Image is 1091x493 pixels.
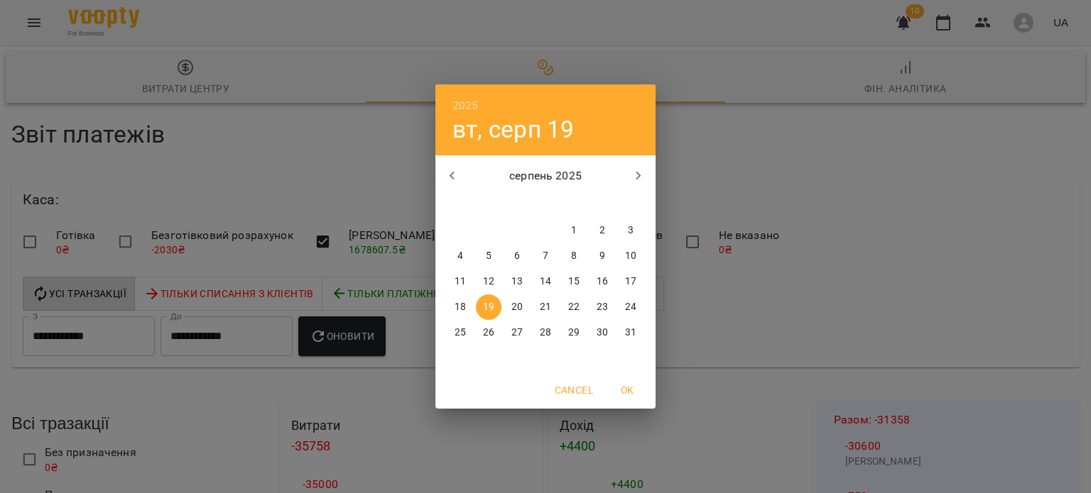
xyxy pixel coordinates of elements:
[543,249,548,263] p: 7
[476,320,501,345] button: 26
[561,196,587,211] span: пт
[476,269,501,294] button: 12
[476,196,501,211] span: вт
[568,300,580,314] p: 22
[610,382,644,399] span: OK
[590,218,615,243] button: 2
[561,218,587,243] button: 1
[571,223,577,238] p: 1
[618,294,644,320] button: 24
[533,269,558,294] button: 14
[511,326,523,340] p: 27
[511,300,523,314] p: 20
[452,115,575,144] button: вт, серп 19
[533,196,558,211] span: чт
[486,249,492,263] p: 5
[469,167,622,184] p: серпень 2025
[555,382,593,399] span: Cancel
[540,275,551,289] p: 14
[483,326,494,340] p: 26
[590,269,615,294] button: 16
[504,320,530,345] button: 27
[604,377,650,403] button: OK
[568,275,580,289] p: 15
[476,294,501,320] button: 19
[483,275,494,289] p: 12
[599,223,605,238] p: 2
[533,294,558,320] button: 21
[540,326,551,340] p: 28
[590,243,615,269] button: 9
[625,249,636,263] p: 10
[447,320,473,345] button: 25
[455,300,466,314] p: 18
[483,300,494,314] p: 19
[561,294,587,320] button: 22
[561,269,587,294] button: 15
[571,249,577,263] p: 8
[504,269,530,294] button: 13
[457,249,463,263] p: 4
[514,249,520,263] p: 6
[625,275,636,289] p: 17
[618,320,644,345] button: 31
[597,300,608,314] p: 23
[618,269,644,294] button: 17
[568,326,580,340] p: 29
[590,294,615,320] button: 23
[455,326,466,340] p: 25
[549,377,599,403] button: Cancel
[476,243,501,269] button: 5
[504,243,530,269] button: 6
[533,243,558,269] button: 7
[590,196,615,211] span: сб
[447,294,473,320] button: 18
[599,249,605,263] p: 9
[455,275,466,289] p: 11
[618,196,644,211] span: нд
[533,320,558,345] button: 28
[561,243,587,269] button: 8
[511,275,523,289] p: 13
[618,218,644,243] button: 3
[628,223,634,238] p: 3
[618,243,644,269] button: 10
[597,326,608,340] p: 30
[447,196,473,211] span: пн
[561,320,587,345] button: 29
[597,275,608,289] p: 16
[625,300,636,314] p: 24
[504,196,530,211] span: ср
[590,320,615,345] button: 30
[447,243,473,269] button: 4
[452,96,479,116] button: 2025
[447,269,473,294] button: 11
[504,294,530,320] button: 20
[540,300,551,314] p: 21
[625,326,636,340] p: 31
